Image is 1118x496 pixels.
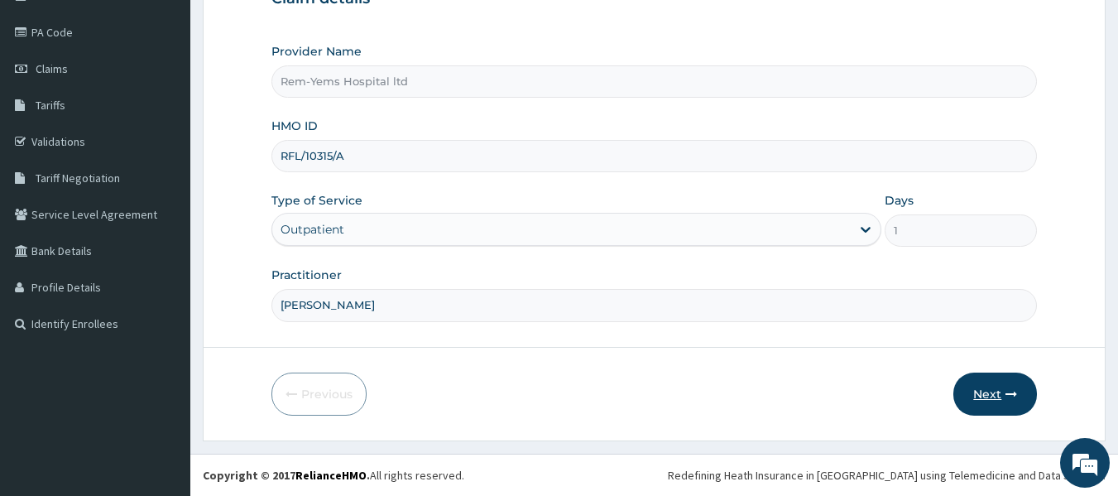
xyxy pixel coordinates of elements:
textarea: Type your message and hit 'Enter' [8,325,315,383]
span: We're online! [96,145,228,312]
div: Chat with us now [86,93,278,114]
span: Tariffs [36,98,65,113]
label: Days [885,192,914,209]
div: Outpatient [281,221,344,238]
input: Enter HMO ID [271,140,1038,172]
div: Minimize live chat window [271,8,311,48]
span: Tariff Negotiation [36,171,120,185]
label: Practitioner [271,267,342,283]
div: Redefining Heath Insurance in [GEOGRAPHIC_DATA] using Telemedicine and Data Science! [668,467,1106,484]
label: Provider Name [271,43,362,60]
a: RelianceHMO [295,468,367,483]
footer: All rights reserved. [190,454,1118,496]
label: Type of Service [271,192,362,209]
img: d_794563401_company_1708531726252_794563401 [31,83,67,124]
input: Enter Name [271,289,1038,321]
span: Claims [36,61,68,76]
button: Previous [271,373,367,416]
label: HMO ID [271,118,318,134]
button: Next [953,373,1037,416]
strong: Copyright © 2017 . [203,468,370,483]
